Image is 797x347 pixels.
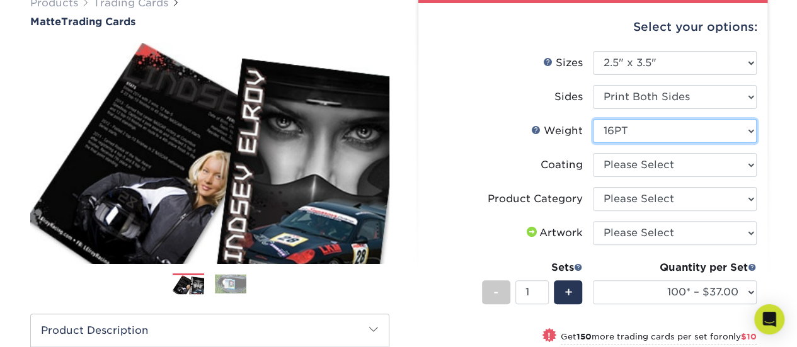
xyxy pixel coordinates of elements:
[30,16,389,28] a: MatteTrading Cards
[548,329,551,343] span: !
[30,29,389,277] img: Matte 01
[482,260,583,275] div: Sets
[215,274,246,293] img: Trading Cards 02
[723,332,757,341] span: only
[173,274,204,296] img: Trading Cards 01
[524,225,583,241] div: Artwork
[754,304,784,334] div: Open Intercom Messenger
[741,332,757,341] span: $10
[593,260,757,275] div: Quantity per Set
[561,332,757,344] small: Get more trading cards per set for
[30,16,389,28] h1: Trading Cards
[31,314,389,346] h2: Product Description
[541,157,583,173] div: Coating
[488,191,583,207] div: Product Category
[531,123,583,139] div: Weight
[554,89,583,105] div: Sides
[493,283,499,302] span: -
[428,3,757,51] div: Select your options:
[564,283,572,302] span: +
[30,16,61,28] span: Matte
[576,332,592,341] strong: 150
[543,55,583,71] div: Sizes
